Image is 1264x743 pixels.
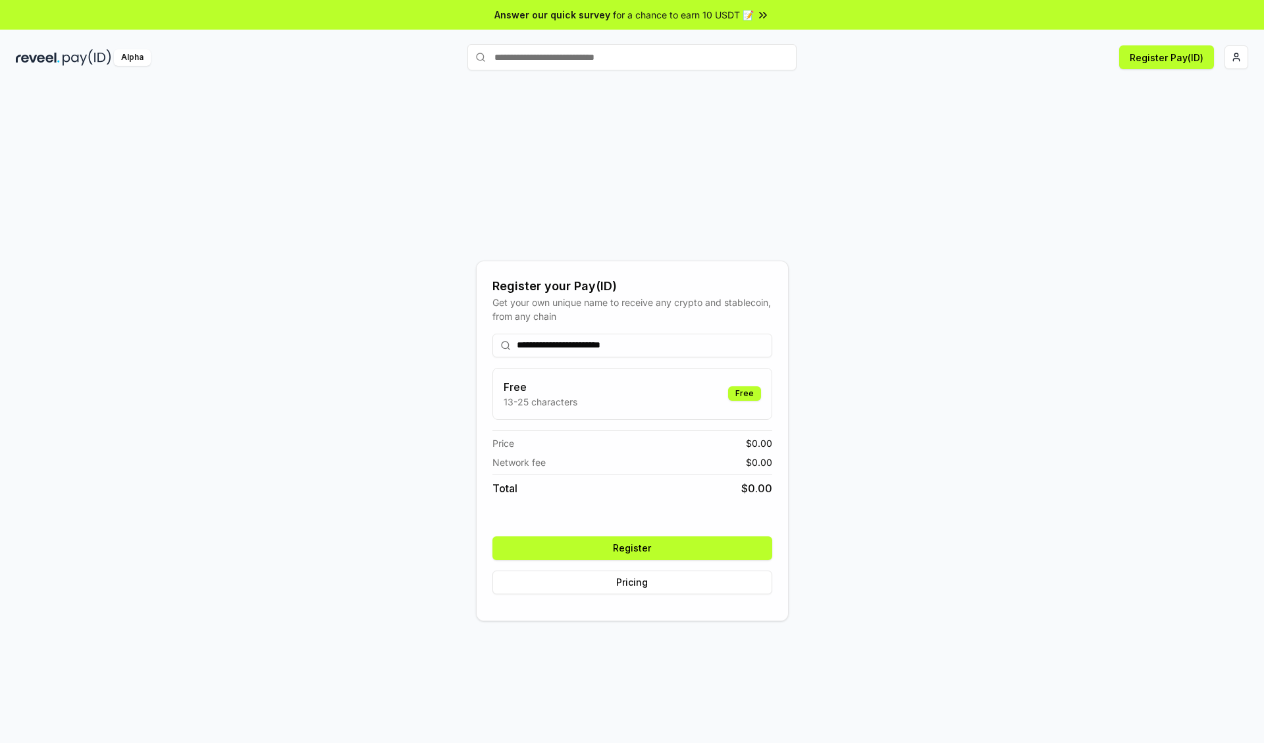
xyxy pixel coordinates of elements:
[504,395,577,409] p: 13-25 characters
[63,49,111,66] img: pay_id
[494,8,610,22] span: Answer our quick survey
[492,571,772,594] button: Pricing
[492,480,517,496] span: Total
[16,49,60,66] img: reveel_dark
[492,277,772,295] div: Register your Pay(ID)
[504,379,577,395] h3: Free
[728,386,761,401] div: Free
[746,455,772,469] span: $ 0.00
[741,480,772,496] span: $ 0.00
[613,8,754,22] span: for a chance to earn 10 USDT 📝
[1119,45,1214,69] button: Register Pay(ID)
[746,436,772,450] span: $ 0.00
[492,536,772,560] button: Register
[114,49,151,66] div: Alpha
[492,455,546,469] span: Network fee
[492,295,772,323] div: Get your own unique name to receive any crypto and stablecoin, from any chain
[492,436,514,450] span: Price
